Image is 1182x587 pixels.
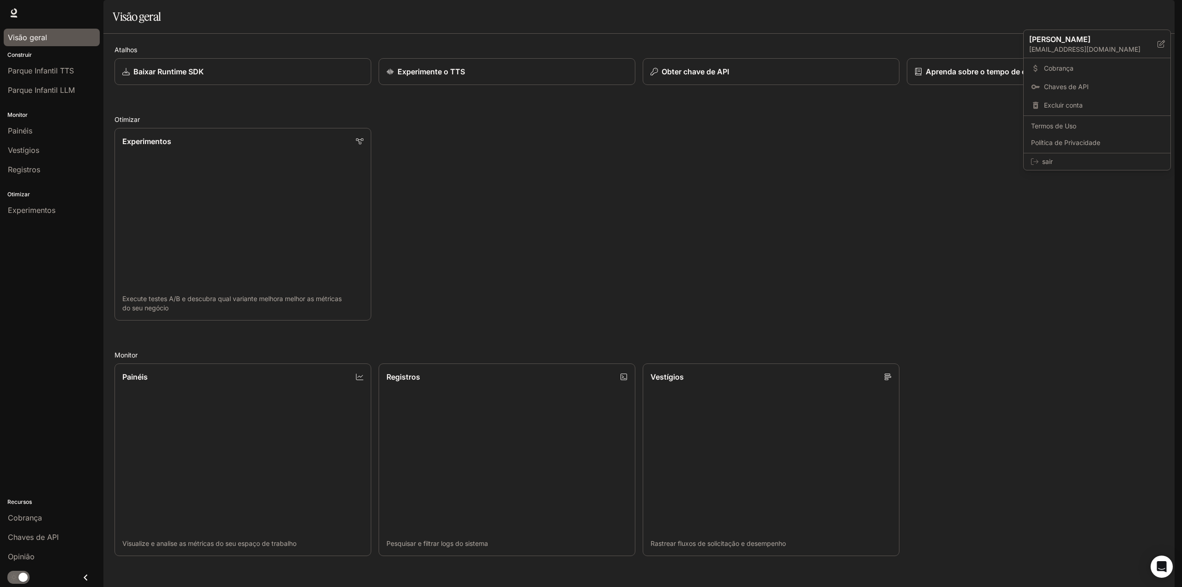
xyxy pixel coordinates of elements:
[1044,83,1089,91] font: Chaves de API
[1044,64,1073,72] font: Cobrança
[1025,118,1169,134] a: Termos de Uso
[1029,35,1091,44] font: [PERSON_NAME]
[1031,122,1076,130] font: Termos de Uso
[1029,45,1140,53] font: [EMAIL_ADDRESS][DOMAIN_NAME]
[1025,134,1169,151] a: Política de Privacidade
[1025,97,1169,114] div: Excluir conta
[1024,30,1170,58] div: [PERSON_NAME][EMAIL_ADDRESS][DOMAIN_NAME]
[1025,79,1169,95] a: Chaves de API
[1031,139,1100,146] font: Política de Privacidade
[1042,157,1053,165] font: sair
[1024,153,1170,170] div: sair
[1025,60,1169,77] a: Cobrança
[1044,101,1083,109] font: Excluir conta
